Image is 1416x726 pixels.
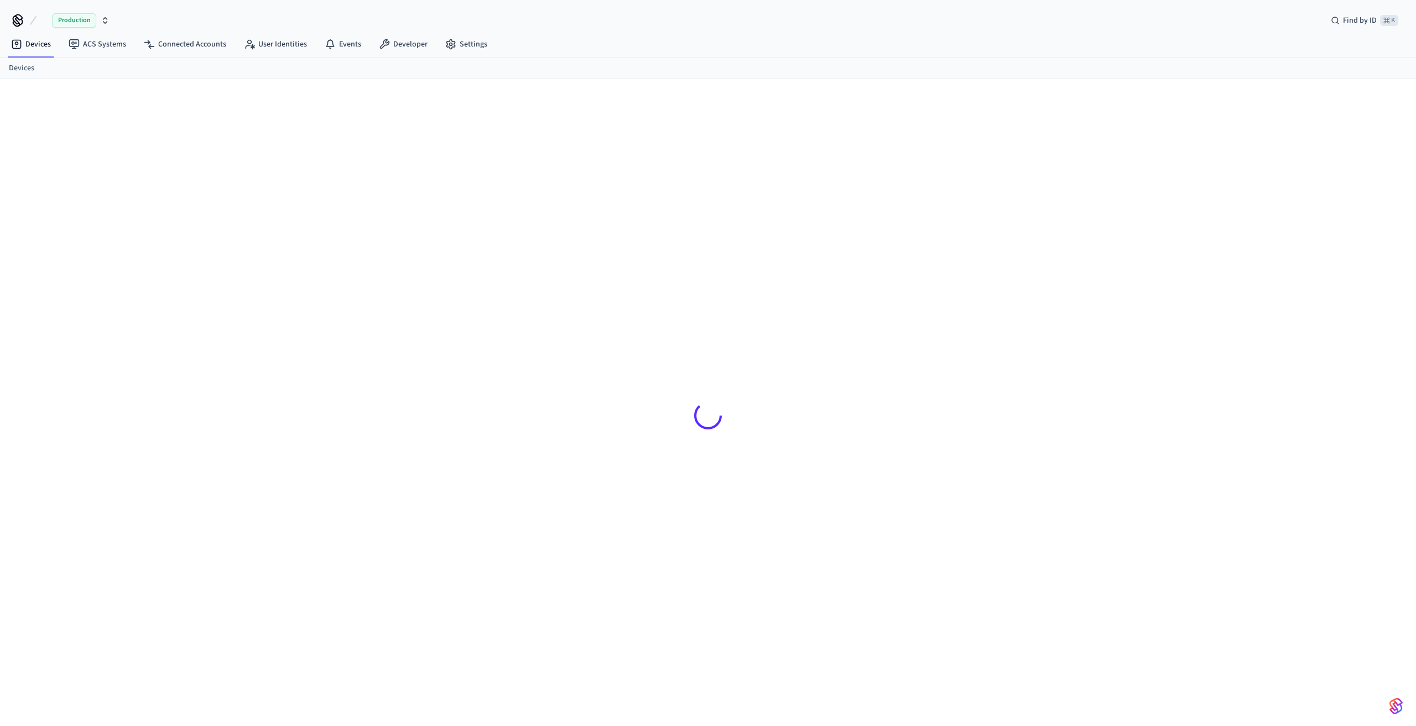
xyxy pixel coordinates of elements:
[1343,15,1377,26] span: Find by ID
[135,34,235,54] a: Connected Accounts
[1389,697,1403,715] img: SeamLogoGradient.69752ec5.svg
[370,34,436,54] a: Developer
[2,34,60,54] a: Devices
[436,34,496,54] a: Settings
[1380,15,1398,26] span: ⌘ K
[235,34,316,54] a: User Identities
[52,13,96,28] span: Production
[316,34,370,54] a: Events
[1322,11,1407,30] div: Find by ID⌘ K
[9,63,34,74] a: Devices
[60,34,135,54] a: ACS Systems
